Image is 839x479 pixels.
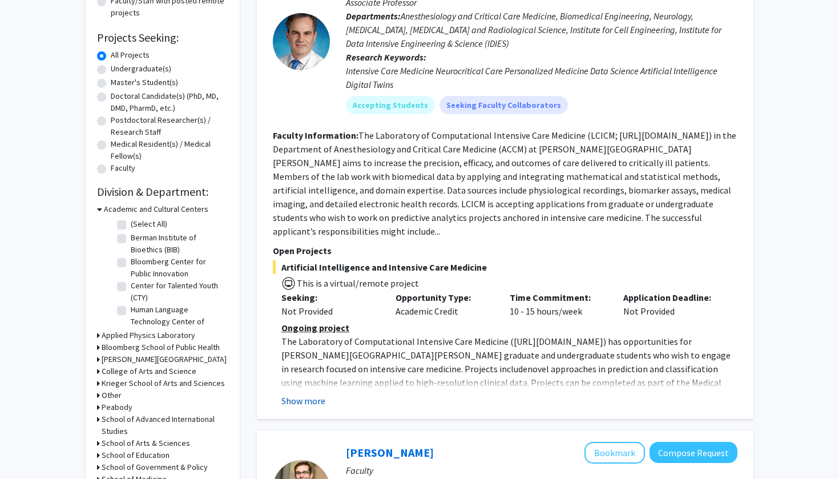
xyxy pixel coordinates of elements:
[346,64,737,91] div: Intensive Care Medicine Neurocritical Care Personalized Medicine Data Science Artificial Intellig...
[346,10,401,22] b: Departments:
[102,389,122,401] h3: Other
[102,353,227,365] h3: [PERSON_NAME][GEOGRAPHIC_DATA]
[281,394,325,408] button: Show more
[296,277,419,289] span: This is a virtual/remote project
[102,329,195,341] h3: Applied Physics Laboratory
[281,363,721,402] span: novel approaches in prediction and classification using machine learning applied to high-resoluti...
[102,377,225,389] h3: Krieger School of Arts and Sciences
[111,63,171,75] label: Undergraduate(s)
[346,464,737,477] p: Faculty
[273,260,737,274] span: Artificial Intelligence and Intensive Care Medicine
[102,461,208,473] h3: School of Government & Policy
[281,336,514,347] span: The Laboratory of Computational Intensive Care Medicine (
[584,442,645,464] button: Add Daniel Khashabi to Bookmarks
[102,413,228,437] h3: School of Advanced International Studies
[623,291,720,304] p: Application Deadline:
[131,218,167,230] label: (Select All)
[346,445,434,460] a: [PERSON_NAME]
[615,291,729,318] div: Not Provided
[131,304,225,340] label: Human Language Technology Center of Excellence (HLTCOE)
[102,401,132,413] h3: Peabody
[273,130,736,237] fg-read-more: The Laboratory of Computational Intensive Care Medicine (LCICM; [URL][DOMAIN_NAME]) in the Depart...
[111,90,228,114] label: Doctoral Candidate(s) (PhD, MD, DMD, PharmD, etc.)
[273,244,737,257] p: Open Projects
[104,203,208,215] h3: Academic and Cultural Centers
[131,256,225,280] label: Bloomberg Center for Public Innovation
[111,114,228,138] label: Postdoctoral Researcher(s) / Research Staff
[111,77,178,88] label: Master's Student(s)
[346,10,721,49] span: Anesthesiology and Critical Care Medicine, Biomedical Engineering, Neurology, [MEDICAL_DATA], [ME...
[102,341,220,353] h3: Bloomberg School of Public Health
[501,291,615,318] div: 10 - 15 hours/week
[396,291,493,304] p: Opportunity Type:
[439,96,568,114] mat-chip: Seeking Faculty Collaborators
[281,304,378,318] div: Not Provided
[346,51,426,63] b: Research Keywords:
[111,49,150,61] label: All Projects
[102,449,170,461] h3: School of Education
[111,138,228,162] label: Medical Resident(s) / Medical Fellow(s)
[281,291,378,304] p: Seeking:
[281,322,349,333] u: Ongoing project
[131,280,225,304] label: Center for Talented Youth (CTY)
[510,291,607,304] p: Time Commitment:
[387,291,501,318] div: Academic Credit
[281,335,737,472] p: [URL][DOMAIN_NAME] Priority will be given to applicants who have completed coursework or have a d...
[346,96,435,114] mat-chip: Accepting Students
[111,162,135,174] label: Faculty
[273,130,358,141] b: Faculty Information:
[97,185,228,199] h2: Division & Department:
[281,336,731,375] span: ) has opportunities for [PERSON_NAME][GEOGRAPHIC_DATA][PERSON_NAME] graduate and undergraduate st...
[102,365,196,377] h3: College of Arts and Science
[650,442,737,463] button: Compose Request to Daniel Khashabi
[97,31,228,45] h2: Projects Seeking:
[131,232,225,256] label: Berman Institute of Bioethics (BIB)
[102,437,190,449] h3: School of Arts & Sciences
[9,428,49,470] iframe: Chat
